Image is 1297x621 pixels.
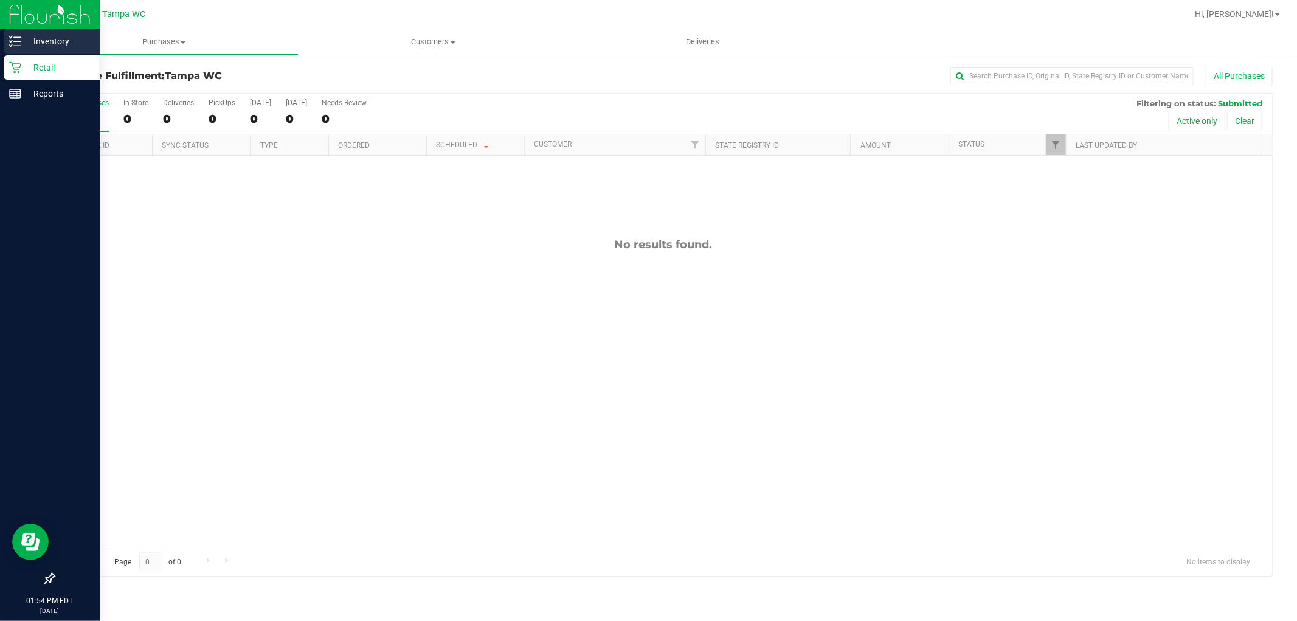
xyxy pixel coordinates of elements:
[950,67,1194,85] input: Search Purchase ID, Original ID, State Registry ID or Customer Name...
[1046,134,1066,155] a: Filter
[1136,99,1216,108] span: Filtering on status:
[9,35,21,47] inline-svg: Inventory
[103,9,146,19] span: Tampa WC
[9,61,21,74] inline-svg: Retail
[165,70,222,82] span: Tampa WC
[9,88,21,100] inline-svg: Reports
[299,29,568,55] a: Customers
[534,140,572,148] a: Customer
[123,99,148,107] div: In Store
[12,524,49,560] iframe: Resource center
[1076,141,1137,150] a: Last Updated By
[1218,99,1262,108] span: Submitted
[669,36,736,47] span: Deliveries
[860,141,891,150] a: Amount
[958,140,984,148] a: Status
[162,141,209,150] a: Sync Status
[29,29,299,55] a: Purchases
[322,99,367,107] div: Needs Review
[1169,111,1225,131] button: Active only
[286,99,307,107] div: [DATE]
[250,112,271,126] div: 0
[1227,111,1262,131] button: Clear
[163,99,194,107] div: Deliveries
[30,36,298,47] span: Purchases
[299,36,567,47] span: Customers
[250,99,271,107] div: [DATE]
[568,29,837,55] a: Deliveries
[21,60,94,75] p: Retail
[338,141,370,150] a: Ordered
[5,606,94,616] p: [DATE]
[1195,9,1274,19] span: Hi, [PERSON_NAME]!
[286,112,307,126] div: 0
[209,99,235,107] div: PickUps
[123,112,148,126] div: 0
[716,141,780,150] a: State Registry ID
[21,34,94,49] p: Inventory
[5,595,94,606] p: 01:54 PM EDT
[163,112,194,126] div: 0
[437,141,492,149] a: Scheduled
[1177,552,1260,571] span: No items to display
[209,112,235,126] div: 0
[260,141,278,150] a: Type
[21,86,94,101] p: Reports
[104,552,192,571] span: Page of 0
[322,112,367,126] div: 0
[54,238,1272,251] div: No results found.
[54,71,460,82] h3: Purchase Fulfillment:
[1206,66,1273,86] button: All Purchases
[685,134,705,155] a: Filter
